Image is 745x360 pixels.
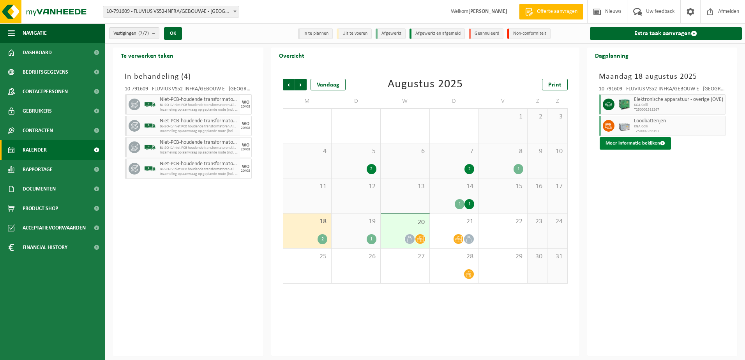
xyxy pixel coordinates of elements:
span: Contracten [23,121,53,140]
button: OK [164,27,182,40]
span: 17 [551,182,563,191]
span: 31 [551,252,563,261]
span: 4 [184,73,188,81]
span: 14 [434,182,475,191]
span: 25 [287,252,328,261]
span: Contactpersonen [23,82,68,101]
span: BL-SO-LV niet PCB houdende transformatoren Alu/Cu wikkelinge [160,124,238,129]
span: 16 [531,182,543,191]
div: Augustus 2025 [388,79,463,90]
span: Dashboard [23,43,52,62]
div: 20/08 [241,148,250,152]
span: 23 [531,217,543,226]
count: (7/7) [138,31,149,36]
td: D [332,94,381,108]
span: Elektronische apparatuur - overige (OVE) [634,97,724,103]
span: Inzameling op aanvraag op geplande route (incl. verwerking) [160,108,238,112]
span: 24 [551,217,563,226]
div: 20/08 [241,126,250,130]
span: 5 [335,147,376,156]
div: WO [242,143,249,148]
span: 15 [482,182,523,191]
span: 6 [385,147,425,156]
span: 21 [434,217,475,226]
a: Extra taak aanvragen [590,27,742,40]
img: BL-SO-LV [144,163,156,175]
span: Niet-PCB-houdende transformatoren Alu/Cu wikkelingen [160,97,238,103]
span: Gebruikers [23,101,52,121]
div: 2 [367,164,376,174]
div: WO [242,122,249,126]
span: Niet-PCB-houdende transformatoren Alu/Cu wikkelingen [160,139,238,146]
li: Afgewerkt [376,28,406,39]
td: D [430,94,479,108]
span: 9 [531,147,543,156]
td: V [478,94,528,108]
span: 10-791609 - FLUVIUS VS52-INFRA/GEBOUW-E - MECHELEN [103,6,239,17]
td: M [283,94,332,108]
span: 10-791609 - FLUVIUS VS52-INFRA/GEBOUW-E - MECHELEN [103,6,239,18]
td: W [381,94,430,108]
div: 1 [514,164,523,174]
span: 4 [287,147,328,156]
li: Non-conformiteit [507,28,551,39]
span: 19 [335,217,376,226]
span: 29 [482,252,523,261]
span: BL-SO-LV niet PCB houdende transformatoren Alu/Cu wikkelinge [160,103,238,108]
li: Afgewerkt en afgemeld [410,28,465,39]
div: Vandaag [311,79,346,90]
h3: In behandeling ( ) [125,71,252,83]
span: Financial History [23,238,67,257]
span: 10 [551,147,563,156]
div: 20/08 [241,169,250,173]
span: 20 [385,218,425,227]
span: Loodbatterijen [634,118,724,124]
li: Uit te voeren [337,28,372,39]
span: 26 [335,252,376,261]
span: T250002265197 [634,129,724,134]
div: 10-791609 - FLUVIUS VS52-INFRA/GEBOUW-E - [GEOGRAPHIC_DATA] [125,86,252,94]
span: 3 [551,113,563,121]
div: 20/08 [241,105,250,109]
span: Documenten [23,179,56,199]
h2: Overzicht [271,48,312,63]
strong: [PERSON_NAME] [468,9,507,14]
img: PB-HB-1400-HPE-GN-01 [618,99,630,110]
span: 28 [434,252,475,261]
img: BL-SO-LV [144,141,156,153]
span: Acceptatievoorwaarden [23,218,86,238]
img: PB-LB-0680-HPE-GY-11 [618,120,630,132]
span: 7 [434,147,475,156]
span: Print [548,82,561,88]
span: 13 [385,182,425,191]
button: Meer informatie bekijken [600,137,671,150]
div: 2 [318,234,327,244]
span: KGA Colli [634,124,724,129]
span: T250002311267 [634,108,724,112]
h2: Te verwerken taken [113,48,181,63]
span: Product Shop [23,199,58,218]
span: 11 [287,182,328,191]
td: Z [528,94,547,108]
span: Niet-PCB-houdende transformatoren Alu/Cu wikkelingen [160,161,238,167]
span: Rapportage [23,160,53,179]
span: 8 [482,147,523,156]
span: 2 [531,113,543,121]
span: Inzameling op aanvraag op geplande route (incl. verwerking) [160,172,238,176]
span: Niet-PCB-houdende transformatoren Alu/Cu wikkelingen [160,118,238,124]
span: Inzameling op aanvraag op geplande route (incl. verwerking) [160,150,238,155]
h2: Dagplanning [587,48,636,63]
span: 30 [531,252,543,261]
li: Geannuleerd [469,28,503,39]
button: Vestigingen(7/7) [109,27,159,39]
li: In te plannen [298,28,333,39]
span: Offerte aanvragen [535,8,579,16]
span: 27 [385,252,425,261]
span: 12 [335,182,376,191]
span: Kalender [23,140,47,160]
div: WO [242,164,249,169]
div: 1 [464,199,474,209]
div: 10-791609 - FLUVIUS VS52-INFRA/GEBOUW-E - [GEOGRAPHIC_DATA] [599,86,726,94]
span: Bedrijfsgegevens [23,62,68,82]
div: 1 [455,199,464,209]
